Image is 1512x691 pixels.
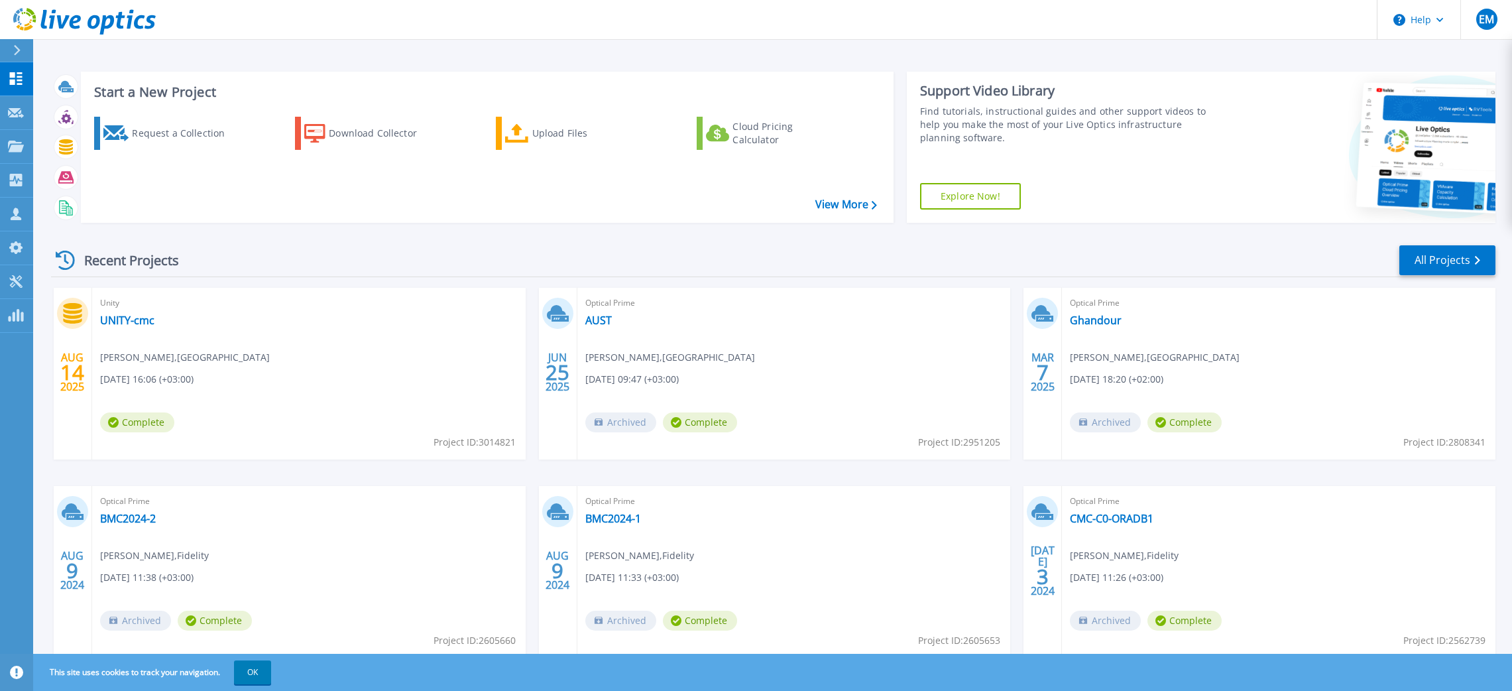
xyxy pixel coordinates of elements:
[66,565,78,576] span: 9
[585,412,656,432] span: Archived
[1070,570,1163,585] span: [DATE] 11:26 (+03:00)
[1070,412,1141,432] span: Archived
[1399,245,1495,275] a: All Projects
[1403,435,1485,450] span: Project ID: 2808341
[60,367,84,378] span: 14
[546,367,569,378] span: 25
[1070,314,1122,327] a: Ghandour
[100,412,174,432] span: Complete
[132,120,238,147] div: Request a Collection
[585,314,612,327] a: AUST
[663,412,737,432] span: Complete
[100,570,194,585] span: [DATE] 11:38 (+03:00)
[51,244,197,277] div: Recent Projects
[496,117,644,150] a: Upload Files
[1147,412,1222,432] span: Complete
[1037,571,1049,582] span: 3
[100,512,156,525] a: BMC2024-2
[1070,350,1240,365] span: [PERSON_NAME] , [GEOGRAPHIC_DATA]
[545,348,570,397] div: JUN 2025
[295,117,443,150] a: Download Collector
[329,120,435,147] div: Download Collector
[697,117,844,150] a: Cloud Pricing Calculator
[1037,367,1049,378] span: 7
[585,611,656,631] span: Archived
[1070,372,1163,387] span: [DATE] 18:20 (+02:00)
[920,105,1223,145] div: Find tutorials, instructional guides and other support videos to help you make the most of your L...
[1070,296,1487,310] span: Optical Prime
[585,350,755,365] span: [PERSON_NAME] , [GEOGRAPHIC_DATA]
[918,633,1000,648] span: Project ID: 2605653
[100,314,154,327] a: UNITY-cmc
[920,82,1223,99] div: Support Video Library
[100,494,518,509] span: Optical Prime
[234,660,271,684] button: OK
[585,570,679,585] span: [DATE] 11:33 (+03:00)
[100,350,270,365] span: [PERSON_NAME] , [GEOGRAPHIC_DATA]
[918,435,1000,450] span: Project ID: 2951205
[532,120,638,147] div: Upload Files
[585,512,641,525] a: BMC2024-1
[585,548,694,563] span: [PERSON_NAME] , Fidelity
[36,660,271,684] span: This site uses cookies to track your navigation.
[732,120,839,147] div: Cloud Pricing Calculator
[1070,611,1141,631] span: Archived
[100,372,194,387] span: [DATE] 16:06 (+03:00)
[920,183,1021,210] a: Explore Now!
[1030,546,1055,595] div: [DATE] 2024
[100,548,209,563] span: [PERSON_NAME] , Fidelity
[100,296,518,310] span: Unity
[434,435,516,450] span: Project ID: 3014821
[1070,494,1487,509] span: Optical Prime
[60,348,85,397] div: AUG 2025
[94,85,876,99] h3: Start a New Project
[1070,548,1179,563] span: [PERSON_NAME] , Fidelity
[585,494,1003,509] span: Optical Prime
[545,546,570,595] div: AUG 2024
[60,546,85,595] div: AUG 2024
[1479,14,1494,25] span: EM
[1030,348,1055,397] div: MAR 2025
[1147,611,1222,631] span: Complete
[178,611,252,631] span: Complete
[434,633,516,648] span: Project ID: 2605660
[585,372,679,387] span: [DATE] 09:47 (+03:00)
[100,611,171,631] span: Archived
[1070,512,1153,525] a: CMC-C0-ORADB1
[815,198,877,211] a: View More
[94,117,242,150] a: Request a Collection
[585,296,1003,310] span: Optical Prime
[552,565,563,576] span: 9
[663,611,737,631] span: Complete
[1403,633,1485,648] span: Project ID: 2562739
